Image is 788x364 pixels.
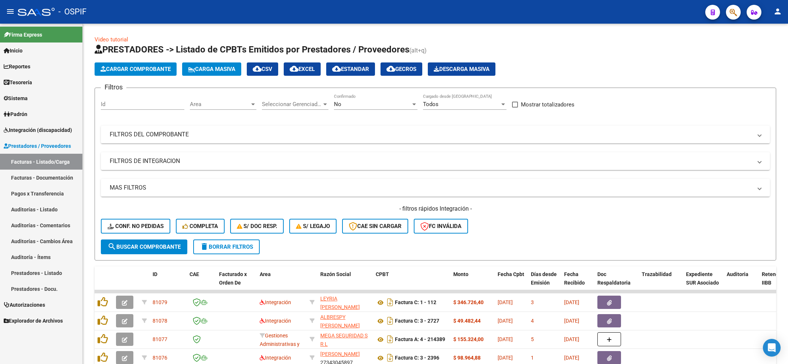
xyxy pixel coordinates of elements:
[385,333,395,345] i: Descargar documento
[428,62,495,76] app-download-masive: Descarga masiva de comprobantes (adjuntos)
[332,66,369,72] span: Estandar
[498,336,513,342] span: [DATE]
[320,314,360,329] span: ALBRESPY [PERSON_NAME]
[110,157,752,165] mat-panel-title: FILTROS DE INTEGRACION
[108,223,164,229] span: Conf. no pedidas
[4,317,63,325] span: Explorador de Archivos
[453,271,468,277] span: Monto
[639,266,683,299] datatable-header-cell: Trazabilidad
[724,266,759,299] datatable-header-cell: Auditoria
[101,205,770,213] h4: - filtros rápidos Integración -
[320,351,360,357] span: [PERSON_NAME]
[182,62,241,76] button: Carga Masiva
[395,300,436,306] strong: Factura C: 1 - 112
[428,62,495,76] button: Descarga Masiva
[686,271,719,286] span: Expediente SUR Asociado
[110,184,752,192] mat-panel-title: MAS FILTROS
[597,271,631,286] span: Doc Respaldatoria
[290,66,315,72] span: EXCEL
[219,271,247,286] span: Facturado x Orden De
[6,7,15,16] mat-icon: menu
[95,62,177,76] button: Cargar Comprobante
[153,318,167,324] span: 81078
[642,271,672,277] span: Trazabilidad
[453,336,484,342] strong: $ 155.324,00
[4,301,45,309] span: Autorizaciones
[4,62,30,71] span: Reportes
[423,101,439,108] span: Todos
[188,66,235,72] span: Carga Masiva
[334,101,341,108] span: No
[531,336,534,342] span: 5
[237,223,277,229] span: S/ Doc Resp.
[326,62,375,76] button: Estandar
[409,47,427,54] span: (alt+q)
[495,266,528,299] datatable-header-cell: Fecha Cpbt
[594,266,639,299] datatable-header-cell: Doc Respaldatoria
[320,331,370,347] div: 30688642260
[284,62,321,76] button: EXCEL
[260,271,271,277] span: Area
[531,299,534,305] span: 3
[101,179,770,197] mat-expansion-panel-header: MAS FILTROS
[253,64,262,73] mat-icon: cloud_download
[230,219,284,234] button: S/ Doc Resp.
[521,100,574,109] span: Mostrar totalizadores
[564,299,579,305] span: [DATE]
[453,355,481,361] strong: $ 98.964,88
[296,223,330,229] span: S/ legajo
[190,271,199,277] span: CAE
[101,219,170,234] button: Conf. no pedidas
[434,66,489,72] span: Descarga Masiva
[4,94,28,102] span: Sistema
[763,339,781,357] div: Open Intercom Messenger
[95,36,128,43] a: Video tutorial
[260,318,291,324] span: Integración
[95,44,409,55] span: PRESTADORES -> Listado de CPBTs Emitidos por Prestadores / Proveedores
[564,318,579,324] span: [DATE]
[386,64,395,73] mat-icon: cloud_download
[4,47,23,55] span: Inicio
[289,219,337,234] button: S/ legajo
[4,110,27,118] span: Padrón
[108,242,116,251] mat-icon: search
[381,62,422,76] button: Gecros
[385,352,395,364] i: Descargar documento
[498,318,513,324] span: [DATE]
[320,333,368,347] span: MEGA SEGURIDAD S R L
[262,101,322,108] span: Seleccionar Gerenciador
[531,318,534,324] span: 4
[153,299,167,305] span: 81079
[58,4,86,20] span: - OSPIF
[260,333,300,356] span: Gestiones Administrativas y Otros
[564,271,585,286] span: Fecha Recibido
[200,242,209,251] mat-icon: delete
[450,266,495,299] datatable-header-cell: Monto
[257,266,307,299] datatable-header-cell: Area
[182,223,218,229] span: Completa
[320,296,360,310] span: LEYRIA [PERSON_NAME]
[385,315,395,327] i: Descargar documento
[320,271,351,277] span: Razón Social
[414,219,468,234] button: FC Inválida
[4,126,72,134] span: Integración (discapacidad)
[320,295,370,310] div: 20322728930
[385,296,395,308] i: Descargar documento
[153,271,157,277] span: ID
[498,355,513,361] span: [DATE]
[290,64,299,73] mat-icon: cloud_download
[101,82,126,92] h3: Filtros
[176,219,225,234] button: Completa
[531,271,557,286] span: Días desde Emisión
[200,244,253,250] span: Borrar Filtros
[498,299,513,305] span: [DATE]
[4,78,32,86] span: Tesorería
[260,355,291,361] span: Integración
[561,266,594,299] datatable-header-cell: Fecha Recibido
[110,130,752,139] mat-panel-title: FILTROS DEL COMPROBANTE
[564,355,579,361] span: [DATE]
[395,337,445,343] strong: Factura A: 4 - 214389
[420,223,461,229] span: FC Inválida
[395,318,439,324] strong: Factura C: 3 - 2727
[727,271,748,277] span: Auditoria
